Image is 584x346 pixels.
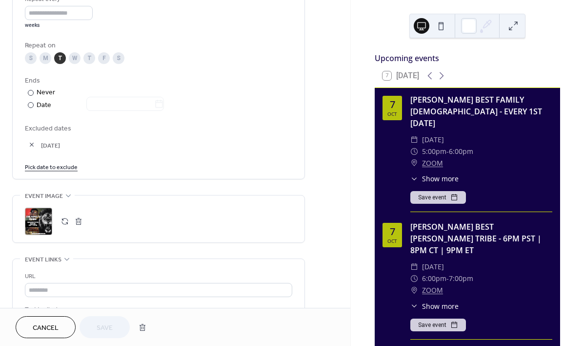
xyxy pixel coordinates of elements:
span: Pick date to exclude [25,162,78,173]
div: F [98,52,110,64]
span: 6:00pm [422,273,446,284]
span: 5:00pm [422,146,446,157]
div: Date [37,100,164,111]
div: ​ [410,261,418,273]
span: [DATE] [422,261,444,273]
span: Cancel [33,323,59,333]
a: ZOOM [422,284,443,296]
div: Text to display [25,304,290,315]
a: ZOOM [422,157,443,169]
div: T [54,52,66,64]
div: W [69,52,81,64]
div: T [83,52,95,64]
span: 6:00pm [449,146,473,157]
div: ​ [410,146,418,157]
div: URL [25,271,290,281]
div: S [25,52,37,64]
div: Ends [25,76,290,86]
div: Oct [387,111,397,116]
div: weeks [25,22,93,29]
div: ​ [410,134,418,146]
span: Show more [422,301,459,311]
div: Never [37,87,56,98]
div: ​ [410,157,418,169]
span: [DATE] [422,134,444,146]
div: [PERSON_NAME] BEST FAMILY [DEMOGRAPHIC_DATA] - EVERY 1ST [DATE] [410,94,552,129]
div: ​ [410,284,418,296]
button: Cancel [16,316,76,338]
span: Event image [25,191,63,201]
button: ​Show more [410,173,459,184]
div: ​ [410,273,418,284]
span: Show more [422,173,459,184]
div: 7 [390,100,395,109]
span: [DATE] [41,140,292,151]
span: Event links [25,255,61,265]
div: Upcoming events [375,52,560,64]
div: Oct [387,238,397,243]
button: ​Show more [410,301,459,311]
div: M [40,52,51,64]
span: - [446,146,449,157]
div: 7 [390,227,395,237]
button: Save event [410,191,466,204]
div: S [113,52,124,64]
div: ​ [410,173,418,184]
span: 7:00pm [449,273,473,284]
div: Repeat on [25,41,290,51]
span: - [446,273,449,284]
span: Excluded dates [25,124,292,134]
div: ​ [410,301,418,311]
button: Save event [410,319,466,331]
div: ; [25,208,52,235]
div: [PERSON_NAME] BEST [PERSON_NAME] TRIBE - 6PM PST | 8PM CT | 9PM ET [410,221,552,256]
